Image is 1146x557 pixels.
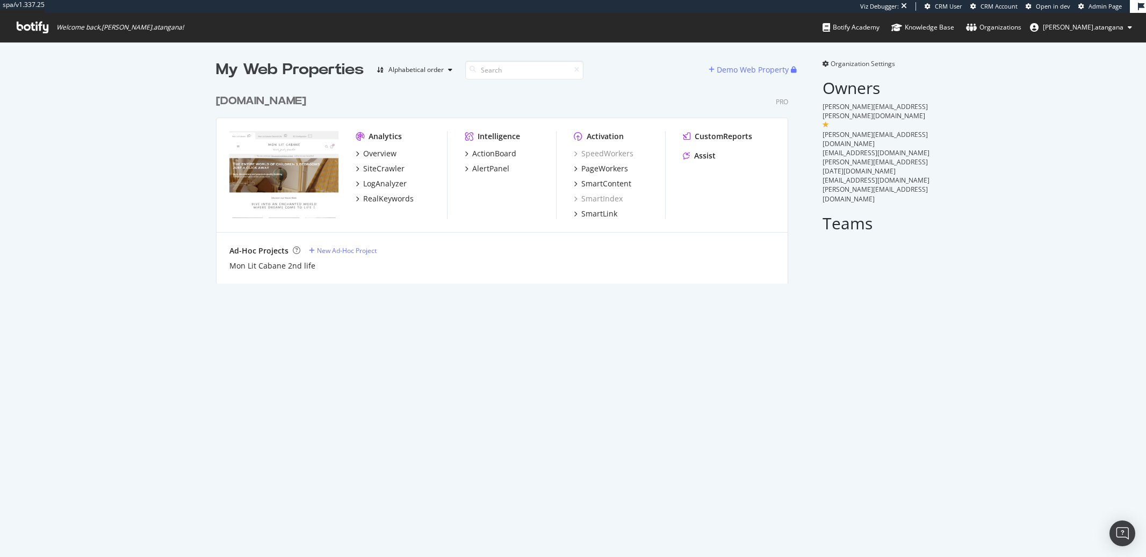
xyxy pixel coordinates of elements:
div: Open Intercom Messenger [1109,520,1135,546]
a: LogAnalyzer [356,178,407,189]
a: Organizations [966,13,1021,42]
a: CRM Account [970,2,1018,11]
a: Knowledge Base [891,13,954,42]
div: LogAnalyzer [363,178,407,189]
a: AlertPanel [465,163,509,174]
span: CRM Account [981,2,1018,10]
button: Demo Web Property [709,61,791,78]
div: Knowledge Base [891,22,954,33]
div: Assist [694,150,716,161]
span: [PERSON_NAME][EMAIL_ADDRESS][DOMAIN_NAME] [823,185,928,203]
a: Botify Academy [823,13,880,42]
div: ActionBoard [472,148,516,159]
a: New Ad-Hoc Project [309,246,377,255]
a: SpeedWorkers [574,148,633,159]
div: CustomReports [695,131,752,142]
div: PageWorkers [581,163,628,174]
div: RealKeywords [363,193,414,204]
a: SmartLink [574,208,617,219]
div: Ad-Hoc Projects [229,245,289,256]
a: Assist [683,150,716,161]
h2: Owners [823,79,931,97]
div: Demo Web Property [717,64,789,75]
span: Welcome back, [PERSON_NAME].atangana ! [56,23,184,32]
div: SiteCrawler [363,163,405,174]
div: New Ad-Hoc Project [317,246,377,255]
div: My Web Properties [216,59,364,81]
a: PageWorkers [574,163,628,174]
a: RealKeywords [356,193,414,204]
a: CustomReports [683,131,752,142]
div: [DOMAIN_NAME] [216,93,306,109]
span: [PERSON_NAME][EMAIL_ADDRESS][DATE][DOMAIN_NAME] [823,157,928,176]
span: Organization Settings [831,59,895,68]
span: [PERSON_NAME][EMAIL_ADDRESS][PERSON_NAME][DOMAIN_NAME] [823,102,928,120]
a: Demo Web Property [709,65,791,74]
div: Viz Debugger: [860,2,899,11]
div: Overview [363,148,397,159]
span: CRM User [935,2,962,10]
div: SmartContent [581,178,631,189]
a: Mon Lit Cabane 2nd life [229,261,315,271]
a: CRM User [925,2,962,11]
div: grid [216,81,797,284]
a: Open in dev [1026,2,1070,11]
a: SmartContent [574,178,631,189]
div: Activation [587,131,624,142]
a: Overview [356,148,397,159]
a: SmartIndex [574,193,623,204]
a: [DOMAIN_NAME] [216,93,311,109]
span: [EMAIL_ADDRESS][DOMAIN_NAME] [823,148,929,157]
a: SiteCrawler [356,163,405,174]
div: Pro [776,97,788,106]
div: SmartLink [581,208,617,219]
span: Open in dev [1036,2,1070,10]
span: renaud.atangana [1043,23,1123,32]
span: Admin Page [1089,2,1122,10]
button: [PERSON_NAME].atangana [1021,19,1141,36]
div: Intelligence [478,131,520,142]
div: Analytics [369,131,402,142]
a: Admin Page [1078,2,1122,11]
div: Botify Academy [823,22,880,33]
h2: Teams [823,214,931,232]
img: monlitcabane.com [229,131,338,218]
input: Search [465,61,583,79]
div: Organizations [966,22,1021,33]
span: [PERSON_NAME][EMAIL_ADDRESS][DOMAIN_NAME] [823,130,928,148]
span: [EMAIL_ADDRESS][DOMAIN_NAME] [823,176,929,185]
a: ActionBoard [465,148,516,159]
div: Alphabetical order [388,67,444,73]
div: AlertPanel [472,163,509,174]
button: Alphabetical order [372,61,457,78]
